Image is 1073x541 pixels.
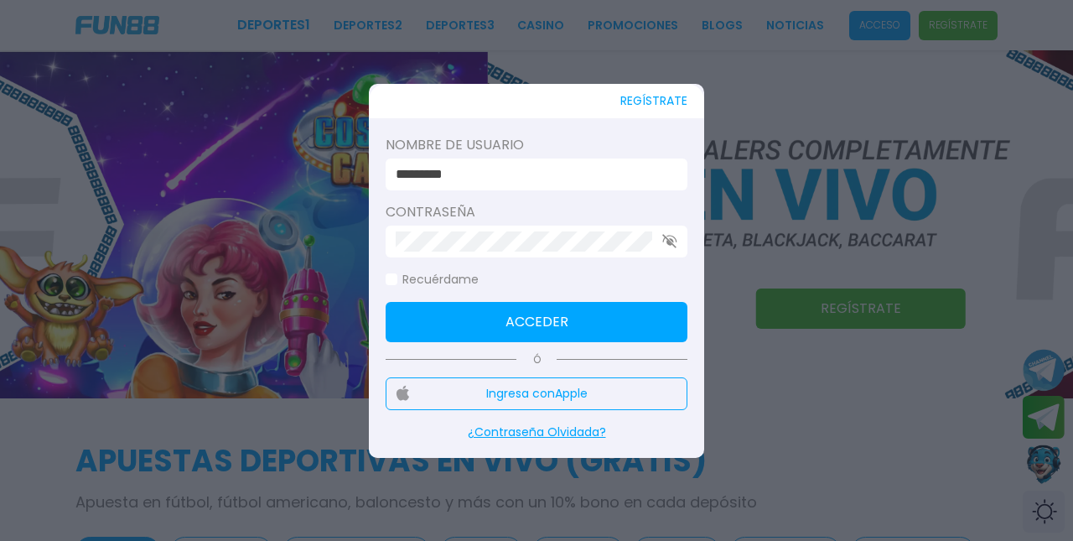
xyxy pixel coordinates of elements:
label: Recuérdame [386,271,479,289]
button: Ingresa conApple [386,377,687,410]
button: REGÍSTRATE [620,84,687,118]
button: Acceder [386,302,687,342]
p: ¿Contraseña Olvidada? [386,424,687,441]
p: Ó [386,352,687,367]
label: Nombre de usuario [386,135,687,155]
label: Contraseña [386,202,687,222]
